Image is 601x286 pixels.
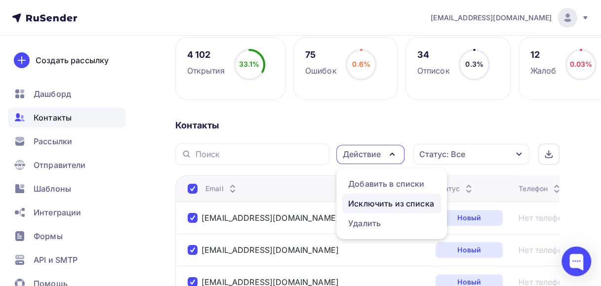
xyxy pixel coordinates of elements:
[187,49,225,61] div: 4 102
[436,210,503,226] div: Новый
[8,179,125,199] a: Шаблоны
[201,213,339,223] a: [EMAIL_ADDRESS][DOMAIN_NAME]
[530,49,556,61] div: 12
[419,148,465,160] div: Статус: Все
[205,184,239,194] div: Email
[336,168,447,239] ul: Действие
[436,184,475,194] div: Статус
[305,65,337,77] div: Ошибок
[34,254,78,266] span: API и SMTP
[348,178,424,190] div: Добавить в списки
[34,230,63,242] span: Формы
[412,143,530,165] button: Статус: Все
[305,49,337,61] div: 75
[431,8,589,28] a: [EMAIL_ADDRESS][DOMAIN_NAME]
[201,245,339,255] a: [EMAIL_ADDRESS][DOMAIN_NAME]
[8,155,125,175] a: Отправители
[569,60,592,68] span: 0.03%
[34,135,72,147] span: Рассылки
[465,60,483,68] span: 0.3%
[34,183,71,195] span: Шаблоны
[348,217,381,229] div: Удалить
[34,112,72,123] span: Контакты
[36,54,109,66] div: Создать рассылку
[8,226,125,246] a: Формы
[34,206,81,218] span: Интеграции
[431,13,552,23] span: [EMAIL_ADDRESS][DOMAIN_NAME]
[196,149,323,160] input: Поиск
[8,131,125,151] a: Рассылки
[34,88,71,100] span: Дашборд
[343,148,381,160] div: Действие
[417,49,449,61] div: 34
[519,184,562,194] div: Телефон
[34,159,86,171] span: Отправители
[352,60,370,68] span: 0.6%
[348,198,434,209] div: Исключить из списка
[239,60,260,68] span: 33.1%
[187,65,225,77] div: Открытия
[436,242,503,258] div: Новый
[530,65,556,77] div: Жалоб
[519,244,572,256] a: Нет телефона
[336,145,404,164] button: Действие
[519,212,572,224] a: Нет телефона
[175,120,560,131] div: Контакты
[8,108,125,127] a: Контакты
[8,84,125,104] a: Дашборд
[417,65,449,77] div: Отписок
